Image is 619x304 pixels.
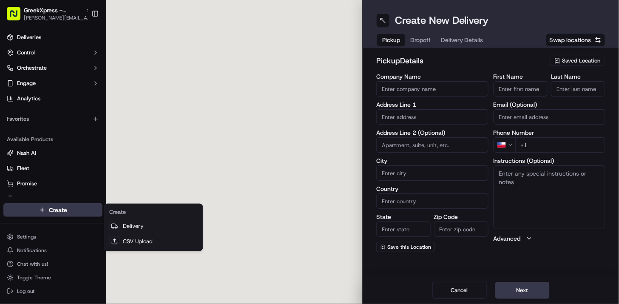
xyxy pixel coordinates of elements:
[17,149,36,157] span: Nash AI
[546,33,605,47] button: Swap locations
[376,55,544,67] h2: pickup Details
[376,186,488,192] label: Country
[17,233,36,240] span: Settings
[24,14,92,21] span: [PERSON_NAME][EMAIL_ADDRESS][DOMAIN_NAME]
[17,80,36,87] span: Engage
[395,14,489,27] h1: Create New Delivery
[106,206,201,219] div: Create
[376,137,488,153] input: Apartment, suite, unit, etc.
[9,124,22,137] img: Liam S.
[17,261,48,267] span: Chat with us!
[18,81,33,97] img: 5e9a9d7314ff4150bce227a61376b483.jpg
[382,36,400,44] span: Pickup
[38,90,117,97] div: We're available if you need us!
[17,95,40,102] span: Analytics
[68,187,140,202] a: 💻API Documentation
[17,195,58,203] span: Product Catalog
[132,109,155,119] button: See all
[17,34,41,41] span: Deliveries
[387,244,431,250] span: Save this Location
[432,282,487,299] button: Cancel
[3,133,102,146] div: Available Products
[376,158,488,164] label: City
[17,155,24,162] img: 1736555255976-a54dd68f-1ca7-489b-9aae-adbdc363a1c4
[9,9,26,26] img: Nash
[17,288,34,295] span: Log out
[49,206,67,214] span: Create
[5,187,68,202] a: 📗Knowledge Base
[434,214,488,220] label: Zip Code
[17,274,51,281] span: Toggle Theme
[410,36,431,44] span: Dropoff
[9,111,57,117] div: Past conversations
[106,234,201,249] a: CSV Upload
[22,55,153,64] input: Got a question? Start typing here...
[145,84,155,94] button: Start new chat
[494,74,548,80] label: First Name
[9,34,155,48] p: Welcome 👋
[549,55,605,67] button: Saved Location
[495,282,550,299] button: Next
[85,211,103,217] span: Pylon
[376,109,488,125] input: Enter address
[376,74,488,80] label: Company Name
[119,155,136,162] span: [DATE]
[494,130,606,136] label: Phone Number
[515,137,606,153] input: Enter phone number
[26,132,69,139] span: [PERSON_NAME]
[376,242,435,252] button: Save this Location
[75,132,93,139] span: [DATE]
[9,81,24,97] img: 1736555255976-a54dd68f-1ca7-489b-9aae-adbdc363a1c4
[376,193,488,209] input: Enter country
[494,158,606,164] label: Instructions (Optional)
[551,81,605,97] input: Enter last name
[114,155,117,162] span: •
[24,6,82,14] span: GreekXpress - [GEOGRAPHIC_DATA]
[17,247,47,254] span: Notifications
[376,165,488,181] input: Enter city
[17,132,24,139] img: 1736555255976-a54dd68f-1ca7-489b-9aae-adbdc363a1c4
[9,191,15,198] div: 📗
[376,102,488,108] label: Address Line 1
[550,36,591,44] span: Swap locations
[60,210,103,217] a: Powered byPylon
[106,219,201,234] a: Delivery
[434,222,488,237] input: Enter zip code
[17,190,65,199] span: Knowledge Base
[376,81,488,97] input: Enter company name
[26,155,113,162] span: [PERSON_NAME] [PERSON_NAME]
[494,102,606,108] label: Email (Optional)
[38,81,139,90] div: Start new chat
[494,234,521,243] label: Advanced
[17,165,29,172] span: Fleet
[494,234,606,243] button: Advanced
[3,112,102,126] div: Favorites
[72,191,79,198] div: 💻
[494,81,548,97] input: Enter first name
[80,190,136,199] span: API Documentation
[17,49,35,57] span: Control
[9,147,22,160] img: Dianne Alexi Soriano
[71,132,74,139] span: •
[376,222,431,237] input: Enter state
[376,130,488,136] label: Address Line 2 (Optional)
[494,109,606,125] input: Enter email address
[441,36,483,44] span: Delivery Details
[562,57,601,65] span: Saved Location
[376,214,431,220] label: State
[17,180,37,188] span: Promise
[17,64,47,72] span: Orchestrate
[551,74,605,80] label: Last Name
